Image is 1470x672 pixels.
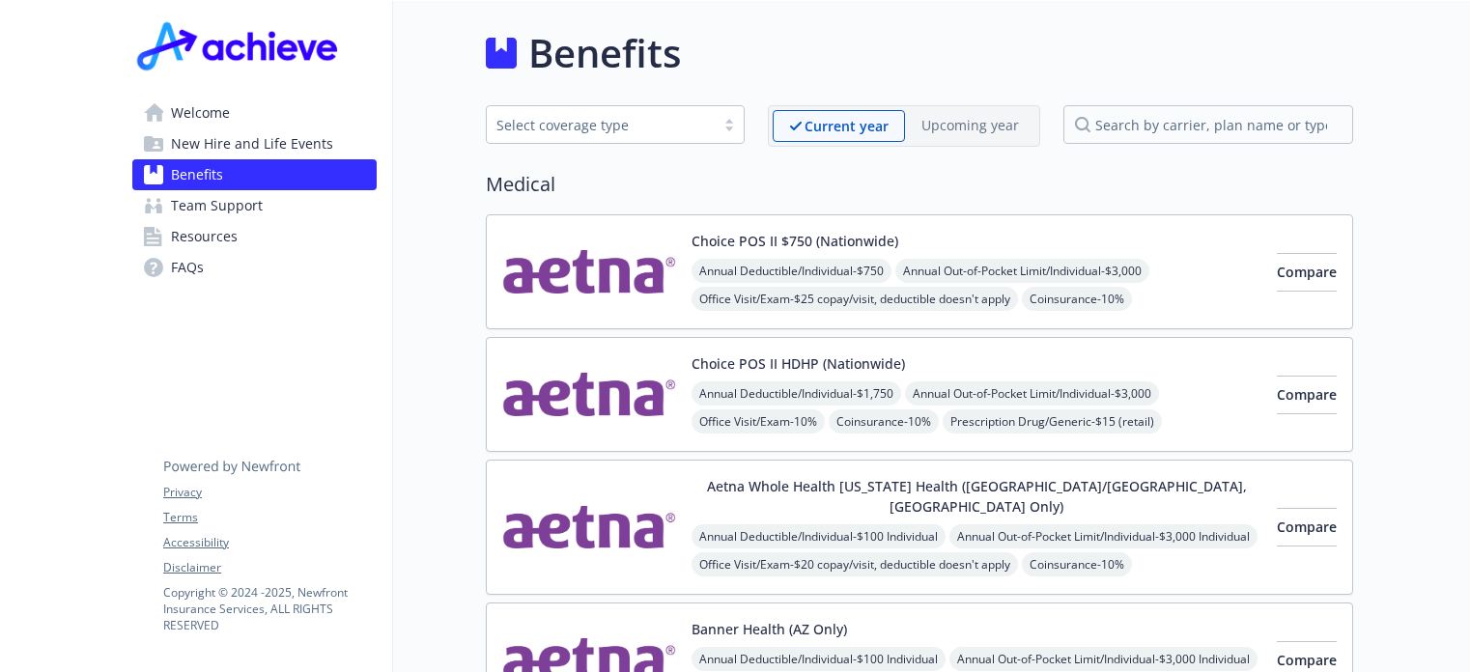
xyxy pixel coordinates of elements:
[943,409,1162,434] span: Prescription Drug/Generic - $15 (retail)
[1277,376,1337,414] button: Compare
[163,584,376,633] p: Copyright © 2024 - 2025 , Newfront Insurance Services, ALL RIGHTS RESERVED
[1277,508,1337,546] button: Compare
[949,524,1258,548] span: Annual Out-of-Pocket Limit/Individual - $3,000 Individual
[692,287,1018,311] span: Office Visit/Exam - $25 copay/visit, deductible doesn't apply
[132,252,377,283] a: FAQs
[1277,385,1337,404] span: Compare
[496,115,705,135] div: Select coverage type
[1022,287,1132,311] span: Coinsurance - 10%
[171,190,263,221] span: Team Support
[1277,263,1337,281] span: Compare
[132,98,377,128] a: Welcome
[163,534,376,551] a: Accessibility
[692,619,847,639] button: Banner Health (AZ Only)
[171,128,333,159] span: New Hire and Life Events
[949,647,1258,671] span: Annual Out-of-Pocket Limit/Individual - $3,000 Individual
[132,190,377,221] a: Team Support
[171,98,230,128] span: Welcome
[895,259,1149,283] span: Annual Out-of-Pocket Limit/Individual - $3,000
[1063,105,1353,144] input: search by carrier, plan name or type
[1277,253,1337,292] button: Compare
[1022,552,1132,576] span: Coinsurance - 10%
[921,115,1019,135] p: Upcoming year
[132,128,377,159] a: New Hire and Life Events
[692,259,891,283] span: Annual Deductible/Individual - $750
[692,409,825,434] span: Office Visit/Exam - 10%
[132,221,377,252] a: Resources
[528,24,681,82] h1: Benefits
[905,110,1035,142] span: Upcoming year
[829,409,939,434] span: Coinsurance - 10%
[905,381,1159,406] span: Annual Out-of-Pocket Limit/Individual - $3,000
[692,647,946,671] span: Annual Deductible/Individual - $100 Individual
[171,252,204,283] span: FAQs
[1277,651,1337,669] span: Compare
[1277,518,1337,536] span: Compare
[805,116,889,136] p: Current year
[132,159,377,190] a: Benefits
[692,524,946,548] span: Annual Deductible/Individual - $100 Individual
[692,381,901,406] span: Annual Deductible/Individual - $1,750
[692,552,1018,576] span: Office Visit/Exam - $20 copay/visit, deductible doesn't apply
[692,231,898,251] button: Choice POS II $750 (Nationwide)
[502,353,676,435] img: Aetna Inc carrier logo
[502,476,676,578] img: Aetna Inc carrier logo
[502,231,676,313] img: Aetna Inc carrier logo
[692,476,1261,517] button: Aetna Whole Health [US_STATE] Health ([GEOGRAPHIC_DATA]/[GEOGRAPHIC_DATA], [GEOGRAPHIC_DATA] Only)
[163,484,376,501] a: Privacy
[163,509,376,526] a: Terms
[171,221,238,252] span: Resources
[171,159,223,190] span: Benefits
[486,170,1353,199] h2: Medical
[692,353,905,374] button: Choice POS II HDHP (Nationwide)
[163,559,376,576] a: Disclaimer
